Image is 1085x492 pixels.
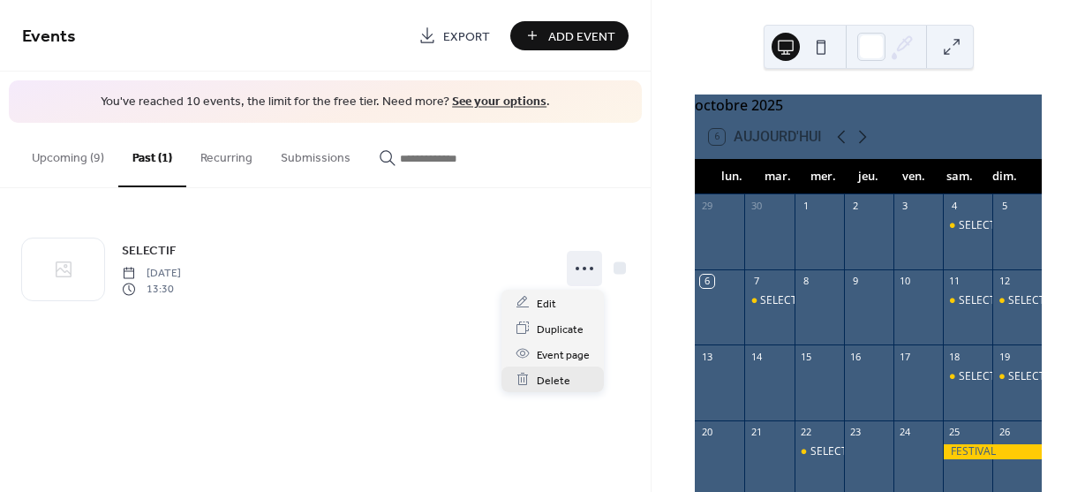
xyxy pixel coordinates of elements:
span: Delete [537,371,570,390]
div: SELECTIF [959,293,1004,308]
div: SELECTIF [810,444,855,459]
div: 19 [998,350,1011,363]
div: 6 [700,275,713,288]
span: Export [443,27,490,46]
div: lun. [709,159,755,194]
span: 13:30 [122,282,181,298]
a: Export [405,21,503,50]
div: 25 [948,426,961,439]
div: 24 [899,426,912,439]
div: 7 [750,275,763,288]
div: SELECTIF [795,444,844,459]
div: 16 [849,350,863,363]
div: 20 [700,426,713,439]
div: 23 [849,426,863,439]
div: SELECTIF [943,369,992,384]
span: You've reached 10 events, the limit for the free tier. Need more? . [26,94,624,111]
span: [DATE] [122,265,181,281]
span: Duplicate [537,320,584,338]
div: 4 [948,200,961,213]
div: 12 [998,275,1011,288]
div: mer. [800,159,846,194]
div: 5 [998,200,1011,213]
a: SELECTIF [122,240,176,261]
div: SELECTIF [744,293,794,308]
div: 9 [849,275,863,288]
button: Past (1) [118,123,186,187]
div: SELECTIF [992,369,1042,384]
div: sam. [937,159,983,194]
div: mar. [755,159,801,194]
button: Submissions [267,123,365,185]
div: jeu. [846,159,892,194]
div: 10 [899,275,912,288]
div: SELECTIF [959,218,1004,233]
div: SELECTIF [992,293,1042,308]
span: Events [22,19,76,54]
span: Event page [537,345,590,364]
span: Edit [537,294,556,313]
div: SELECTIF [943,218,992,233]
div: dim. [982,159,1028,194]
button: Upcoming (9) [18,123,118,185]
div: 13 [700,350,713,363]
div: SELECTIF [760,293,805,308]
div: 29 [700,200,713,213]
div: SELECTIF [1008,293,1053,308]
div: 3 [899,200,912,213]
button: Recurring [186,123,267,185]
div: SELECTIF [1008,369,1053,384]
div: 1 [800,200,813,213]
div: FESTIVAL [943,444,1042,459]
a: See your options [452,90,546,114]
div: 14 [750,350,763,363]
div: 2 [849,200,863,213]
div: 21 [750,426,763,439]
div: 11 [948,275,961,288]
div: 30 [750,200,763,213]
div: SELECTIF [943,293,992,308]
div: 15 [800,350,813,363]
div: octobre 2025 [695,95,1042,116]
div: 8 [800,275,813,288]
div: 18 [948,350,961,363]
div: 17 [899,350,912,363]
div: SELECTIF [959,369,1004,384]
div: 22 [800,426,813,439]
div: 26 [998,426,1011,439]
span: SELECTIF [122,241,176,260]
div: ven. [891,159,937,194]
